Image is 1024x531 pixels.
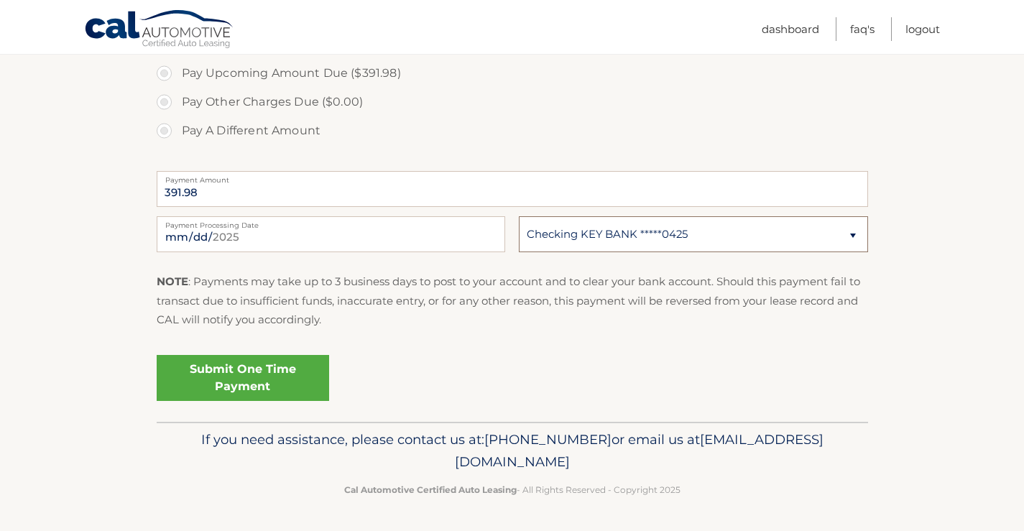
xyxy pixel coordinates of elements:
label: Pay Upcoming Amount Due ($391.98) [157,59,868,88]
label: Pay A Different Amount [157,116,868,145]
span: [PHONE_NUMBER] [484,431,612,448]
input: Payment Date [157,216,505,252]
a: FAQ's [850,17,875,41]
a: Dashboard [762,17,819,41]
a: Logout [905,17,940,41]
p: : Payments may take up to 3 business days to post to your account and to clear your bank account.... [157,272,868,329]
p: If you need assistance, please contact us at: or email us at [166,428,859,474]
label: Payment Processing Date [157,216,505,228]
input: Payment Amount [157,171,868,207]
a: Submit One Time Payment [157,355,329,401]
p: - All Rights Reserved - Copyright 2025 [166,482,859,497]
label: Pay Other Charges Due ($0.00) [157,88,868,116]
strong: Cal Automotive Certified Auto Leasing [344,484,517,495]
label: Payment Amount [157,171,868,183]
a: Cal Automotive [84,9,235,51]
strong: NOTE [157,274,188,288]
